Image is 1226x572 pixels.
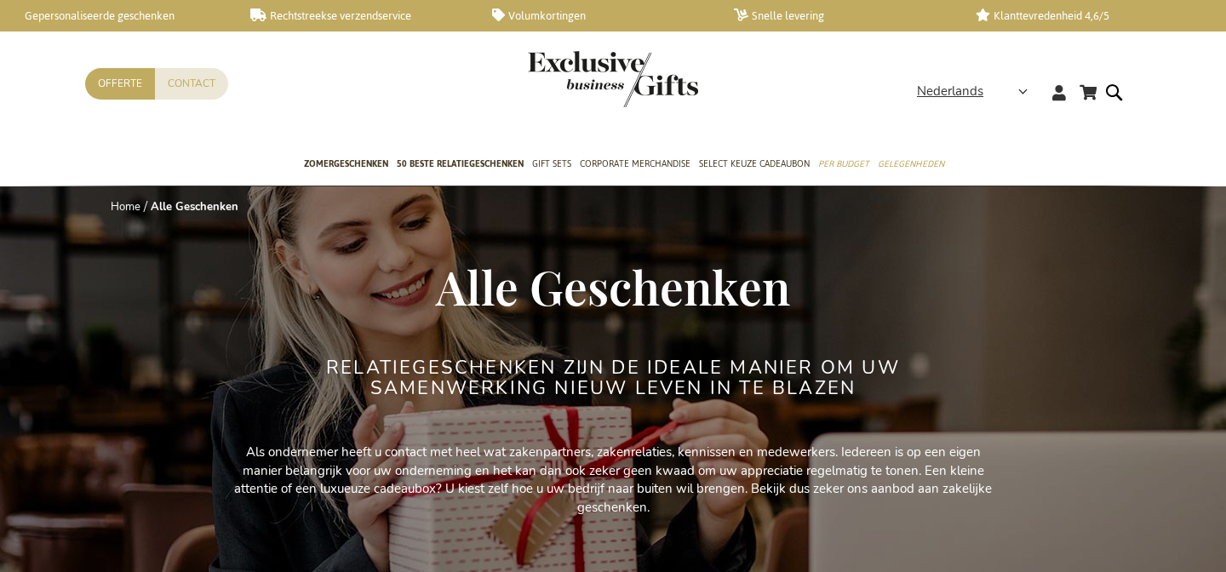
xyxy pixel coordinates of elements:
[436,255,790,317] span: Alle Geschenken
[111,199,140,214] a: Home
[878,155,944,173] span: Gelegenheden
[151,199,238,214] strong: Alle Geschenken
[294,357,932,398] h2: Relatiegeschenken zijn de ideale manier om uw samenwerking nieuw leven in te blazen
[734,9,948,23] a: Snelle levering
[250,9,465,23] a: Rechtstreekse verzendservice
[976,9,1190,23] a: Klanttevredenheid 4,6/5
[532,155,571,173] span: Gift Sets
[397,155,524,173] span: 50 beste relatiegeschenken
[528,51,613,107] a: store logo
[528,51,698,107] img: Exclusive Business gifts logo
[155,68,228,100] a: Contact
[304,155,388,173] span: Zomergeschenken
[580,155,690,173] span: Corporate Merchandise
[699,155,810,173] span: Select Keuze Cadeaubon
[85,68,155,100] a: Offerte
[917,82,983,101] span: Nederlands
[230,443,996,517] p: Als ondernemer heeft u contact met heel wat zakenpartners, zakenrelaties, kennissen en medewerker...
[917,82,1039,101] div: Nederlands
[818,155,869,173] span: Per Budget
[9,9,223,23] a: Gepersonaliseerde geschenken
[492,9,707,23] a: Volumkortingen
